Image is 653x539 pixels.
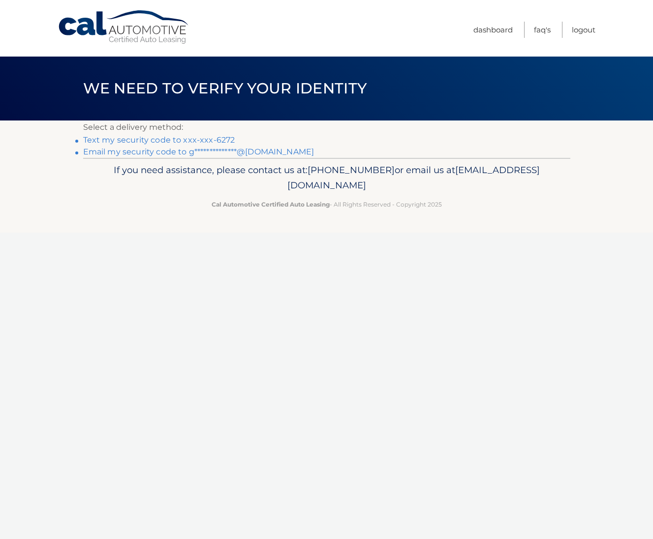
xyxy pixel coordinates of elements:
[534,22,551,38] a: FAQ's
[58,10,190,45] a: Cal Automotive
[308,164,395,176] span: [PHONE_NUMBER]
[83,135,235,145] a: Text my security code to xxx-xxx-6272
[212,201,330,208] strong: Cal Automotive Certified Auto Leasing
[83,79,367,97] span: We need to verify your identity
[90,162,564,194] p: If you need assistance, please contact us at: or email us at
[572,22,595,38] a: Logout
[90,199,564,210] p: - All Rights Reserved - Copyright 2025
[473,22,513,38] a: Dashboard
[83,120,570,134] p: Select a delivery method:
